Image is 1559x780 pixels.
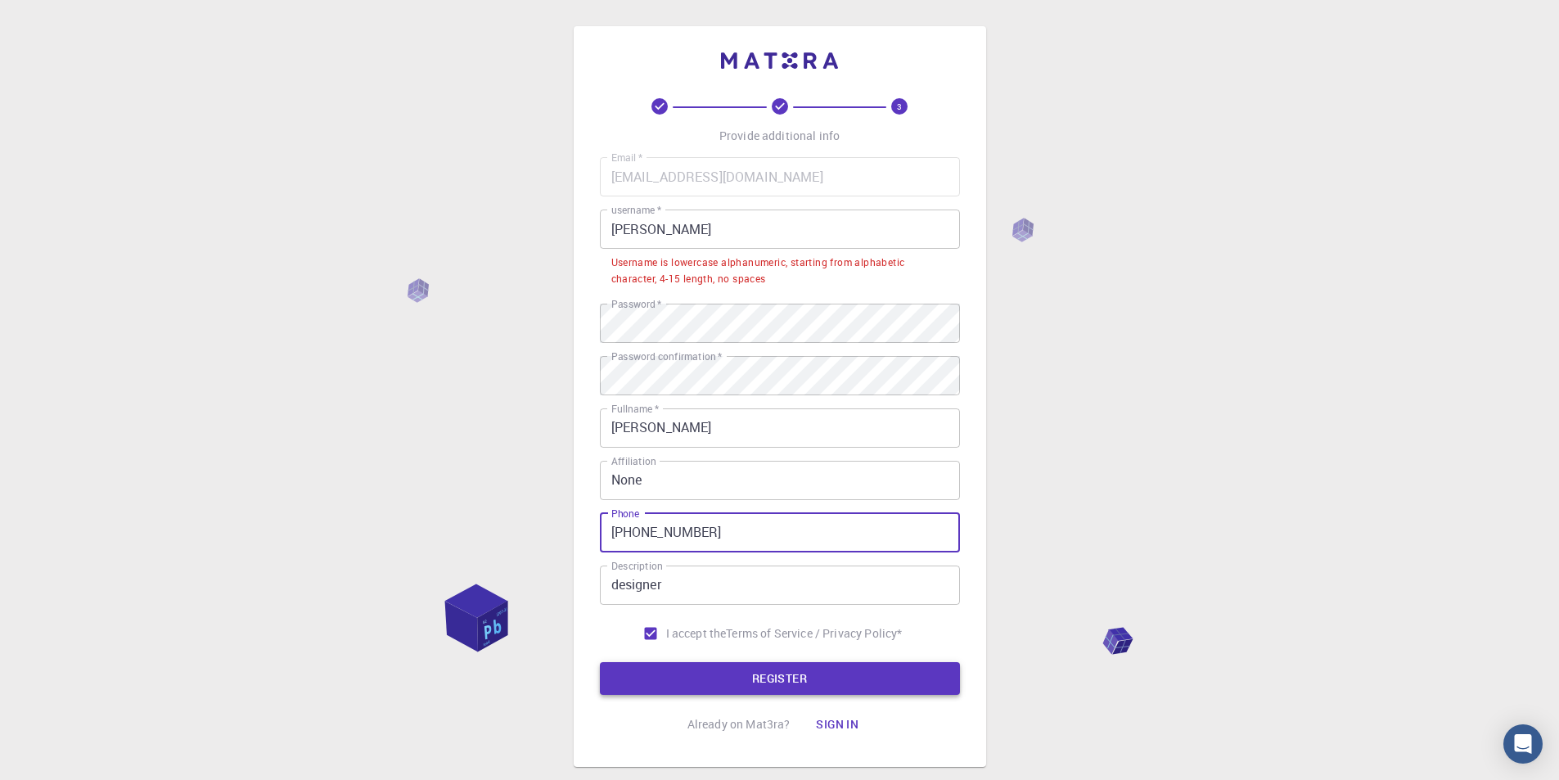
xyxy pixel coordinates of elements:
a: Terms of Service / Privacy Policy* [726,625,902,642]
label: Email [611,151,642,165]
label: Password confirmation [611,349,722,363]
label: Phone [611,507,639,521]
label: username [611,203,661,217]
p: Already on Mat3ra? [687,716,791,733]
label: Fullname [611,402,659,416]
text: 3 [897,101,902,112]
p: Provide additional info [719,128,840,144]
p: Terms of Service / Privacy Policy * [726,625,902,642]
div: Open Intercom Messenger [1503,724,1543,764]
button: REGISTER [600,662,960,695]
label: Description [611,559,663,573]
span: I accept the [666,625,727,642]
button: Sign in [803,708,872,741]
label: Affiliation [611,454,656,468]
label: Password [611,297,661,311]
div: Username is lowercase alphanumeric, starting from alphabetic character, 4-15 length, no spaces [611,255,948,287]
